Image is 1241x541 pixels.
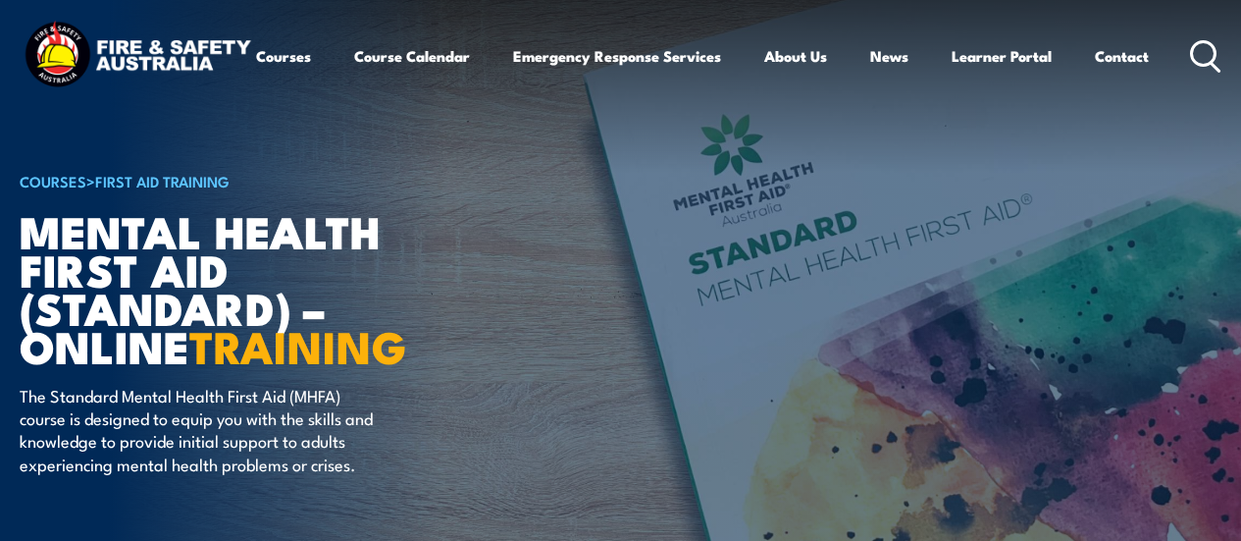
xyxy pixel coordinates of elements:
[764,32,827,80] a: About Us
[952,32,1052,80] a: Learner Portal
[870,32,908,80] a: News
[1095,32,1149,80] a: Contact
[20,211,504,365] h1: Mental Health First Aid (Standard) – Online
[20,170,86,191] a: COURSES
[513,32,721,80] a: Emergency Response Services
[256,32,311,80] a: Courses
[95,170,230,191] a: First Aid Training
[189,311,407,379] strong: TRAINING
[20,384,378,476] p: The Standard Mental Health First Aid (MHFA) course is designed to equip you with the skills and k...
[20,169,504,192] h6: >
[354,32,470,80] a: Course Calendar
